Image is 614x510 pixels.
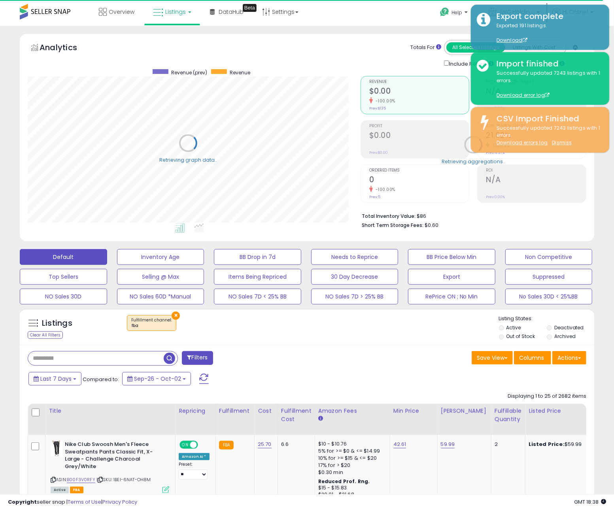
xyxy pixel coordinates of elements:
[131,317,172,329] span: Fulfillment channel :
[497,37,527,43] a: Download
[508,393,586,400] div: Displaying 1 to 25 of 2682 items
[446,42,505,53] button: All Selected Listings
[117,249,204,265] button: Inventory Age
[408,289,495,304] button: RePrice ON ; No Min
[318,415,323,422] small: Amazon Fees.
[49,407,172,415] div: Title
[219,8,244,16] span: DataHub
[491,70,603,99] div: Successfully updated 7243 listings with 1 errors.
[491,58,603,70] div: Import finished
[258,440,272,448] a: 25.70
[318,478,370,485] b: Reduced Prof. Rng.
[51,441,169,492] div: ASIN:
[497,139,548,146] a: Download errors log
[440,7,450,17] i: Get Help
[311,289,399,304] button: NO Sales 7D > 25% BB
[83,376,119,383] span: Compared to:
[408,269,495,285] button: Export
[442,158,505,165] div: Retrieving aggregations..
[20,289,107,304] button: NO Sales 30D
[554,324,584,331] label: Deactivated
[8,499,137,506] div: seller snap | |
[122,372,191,385] button: Sep-26 - Oct-02
[70,487,83,493] span: FBA
[243,4,257,12] div: Tooltip anchor
[318,491,384,498] div: $20.01 - $21.68
[197,442,210,448] span: OFF
[495,441,519,448] div: 2
[529,441,594,448] div: $59.99
[441,440,455,448] a: 59.99
[434,1,476,26] a: Help
[552,351,586,365] button: Actions
[67,476,95,483] a: B00F3V0RFY
[410,44,441,51] div: Totals For
[28,372,81,385] button: Last 7 Days
[519,354,544,362] span: Columns
[68,498,101,506] a: Terms of Use
[529,440,565,448] b: Listed Price:
[40,42,93,55] h5: Analytics
[219,441,234,450] small: FBA
[506,324,521,331] label: Active
[318,448,384,455] div: 5% for >= $0 & <= $14.99
[452,9,462,16] span: Help
[505,269,593,285] button: Suppressed
[8,498,37,506] strong: Copyright
[441,407,488,415] div: [PERSON_NAME]
[318,462,384,469] div: 17% for > $20
[109,8,134,16] span: Overview
[281,441,309,448] div: 6.6
[311,249,399,265] button: Needs to Reprice
[179,407,212,415] div: Repricing
[318,485,384,491] div: $15 - $15.83
[51,487,69,493] span: All listings currently available for purchase on Amazon
[214,269,301,285] button: Items Being Repriced
[554,333,576,340] label: Archived
[159,157,217,164] div: Retrieving graph data..
[179,462,210,480] div: Preset:
[102,498,137,506] a: Privacy Policy
[172,312,180,320] button: ×
[529,407,597,415] div: Listed Price
[491,113,603,125] div: CSV Import Finished
[42,318,72,329] h5: Listings
[134,375,181,383] span: Sep-26 - Oct-02
[40,375,72,383] span: Last 7 Days
[408,249,495,265] button: BB Price Below Min
[219,407,251,415] div: Fulfillment
[318,441,384,448] div: $10 - $10.76
[514,351,551,365] button: Columns
[179,453,210,460] div: Amazon AI *
[318,407,387,415] div: Amazon Fees
[182,351,213,365] button: Filters
[472,351,513,365] button: Save View
[131,323,172,329] div: fba
[28,331,63,339] div: Clear All Filters
[281,407,312,423] div: Fulfillment Cost
[311,269,399,285] button: 30 Day Decrease
[20,249,107,265] button: Default
[393,440,406,448] a: 42.61
[393,407,434,415] div: Min Price
[96,476,151,483] span: | SKU: 1BEI-6NAT-OH8M
[20,269,107,285] button: Top Sellers
[65,441,161,472] b: Nike Club Swoosh Men's Fleece Sweatpants Pants Classic Fit, X-Large - Challenge Charcoal Grey/White
[258,407,274,415] div: Cost
[574,498,606,506] span: 2025-10-10 18:38 GMT
[506,333,535,340] label: Out of Stock
[117,269,204,285] button: Selling @ Max
[438,59,503,68] div: Include Returns
[51,441,63,457] img: 41Q3sLk0yTL._SL40_.jpg
[499,315,594,323] p: Listing States:
[505,289,593,304] button: No Sales 30D < 25%BB
[165,8,186,16] span: Listings
[180,442,190,448] span: ON
[505,249,593,265] button: Non Competitive
[491,11,603,22] div: Export complete
[214,249,301,265] button: BB Drop in 7d
[214,289,301,304] button: NO Sales 7D < 25% BB
[318,455,384,462] div: 10% for >= $15 & <= $20
[497,92,550,98] a: Download error log
[117,289,204,304] button: NO Sales 60D *Manual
